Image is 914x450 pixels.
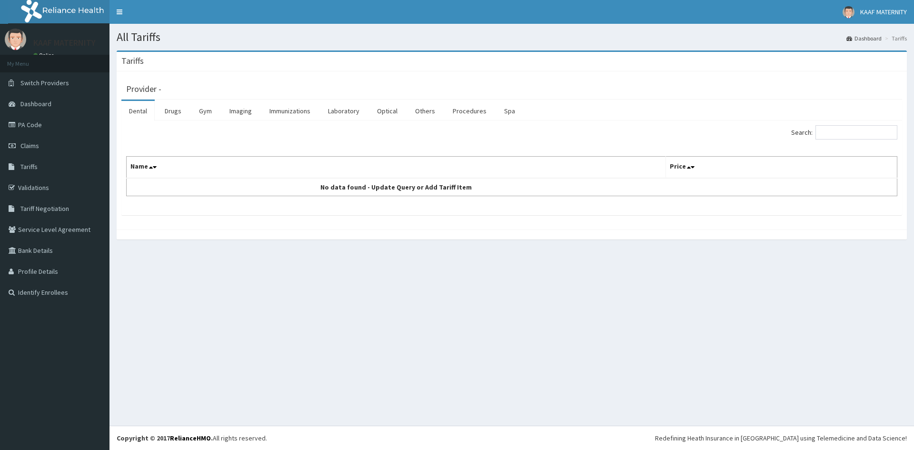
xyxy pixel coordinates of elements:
[117,434,213,442] strong: Copyright © 2017 .
[127,178,666,196] td: No data found - Update Query or Add Tariff Item
[497,101,523,121] a: Spa
[883,34,907,42] li: Tariffs
[33,39,96,47] p: KAAF MATERNITY
[5,29,26,50] img: User Image
[846,34,882,42] a: Dashboard
[222,101,259,121] a: Imaging
[815,125,897,140] input: Search:
[655,433,907,443] div: Redefining Heath Insurance in [GEOGRAPHIC_DATA] using Telemedicine and Data Science!
[109,426,914,450] footer: All rights reserved.
[369,101,405,121] a: Optical
[20,204,69,213] span: Tariff Negotiation
[445,101,494,121] a: Procedures
[127,157,666,179] th: Name
[117,31,907,43] h1: All Tariffs
[191,101,219,121] a: Gym
[157,101,189,121] a: Drugs
[666,157,897,179] th: Price
[121,57,144,65] h3: Tariffs
[20,162,38,171] span: Tariffs
[33,52,56,59] a: Online
[170,434,211,442] a: RelianceHMO
[126,85,161,93] h3: Provider -
[20,100,51,108] span: Dashboard
[407,101,443,121] a: Others
[320,101,367,121] a: Laboratory
[121,101,155,121] a: Dental
[860,8,907,16] span: KAAF MATERNITY
[20,141,39,150] span: Claims
[20,79,69,87] span: Switch Providers
[843,6,854,18] img: User Image
[262,101,318,121] a: Immunizations
[791,125,897,140] label: Search:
